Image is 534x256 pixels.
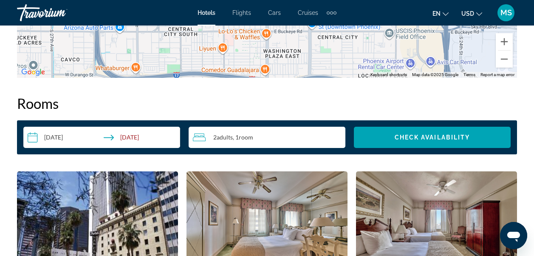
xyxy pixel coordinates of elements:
[17,95,517,112] h2: Rooms
[19,67,47,78] a: Open this area in Google Maps (opens a new window)
[327,6,336,20] button: Extra navigation items
[19,67,47,78] img: Google
[461,7,482,20] button: Change currency
[412,72,458,77] span: Map data ©2025 Google
[233,134,253,141] span: , 1
[268,9,281,16] a: Cars
[463,72,475,77] a: Terms (opens in new tab)
[495,4,517,22] button: User Menu
[198,9,215,16] a: Hotels
[232,9,251,16] a: Flights
[189,127,345,148] button: Travelers: 2 adults, 0 children
[432,7,449,20] button: Change language
[239,134,253,141] span: Room
[496,33,513,50] button: Zoom in
[496,51,513,68] button: Zoom out
[298,9,318,16] a: Cruises
[461,10,474,17] span: USD
[17,2,102,24] a: Travorium
[23,127,180,148] button: Check-in date: Feb 5, 2026 Check-out date: Feb 8, 2026
[480,72,514,77] a: Report a map error
[23,127,511,148] div: Search widget
[395,134,470,141] span: Check Availability
[354,127,511,148] button: Check Availability
[370,72,407,78] button: Keyboard shortcuts
[432,10,441,17] span: en
[213,134,233,141] span: 2
[217,134,233,141] span: Adults
[500,9,512,17] span: MS
[500,222,527,249] iframe: Button to launch messaging window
